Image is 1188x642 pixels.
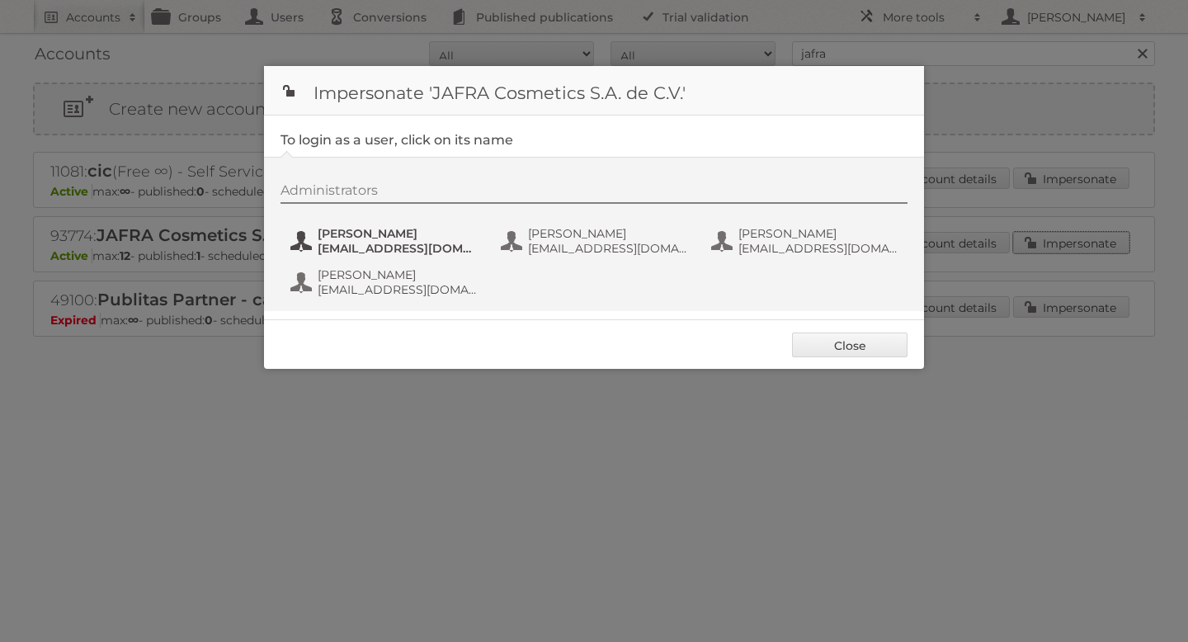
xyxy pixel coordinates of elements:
[738,241,898,256] span: [EMAIL_ADDRESS][DOMAIN_NAME]
[318,241,478,256] span: [EMAIL_ADDRESS][DOMAIN_NAME]
[738,226,898,241] span: [PERSON_NAME]
[318,267,478,282] span: [PERSON_NAME]
[280,182,907,204] div: Administrators
[528,241,688,256] span: [EMAIL_ADDRESS][DOMAIN_NAME]
[264,66,924,116] h1: Impersonate 'JAFRA Cosmetics S.A. de C.V.'
[289,266,483,299] button: [PERSON_NAME] [EMAIL_ADDRESS][DOMAIN_NAME]
[280,132,513,148] legend: To login as a user, click on its name
[318,226,478,241] span: [PERSON_NAME]
[528,226,688,241] span: [PERSON_NAME]
[499,224,693,257] button: [PERSON_NAME] [EMAIL_ADDRESS][DOMAIN_NAME]
[289,224,483,257] button: [PERSON_NAME] [EMAIL_ADDRESS][DOMAIN_NAME]
[709,224,903,257] button: [PERSON_NAME] [EMAIL_ADDRESS][DOMAIN_NAME]
[318,282,478,297] span: [EMAIL_ADDRESS][DOMAIN_NAME]
[792,333,907,357] a: Close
